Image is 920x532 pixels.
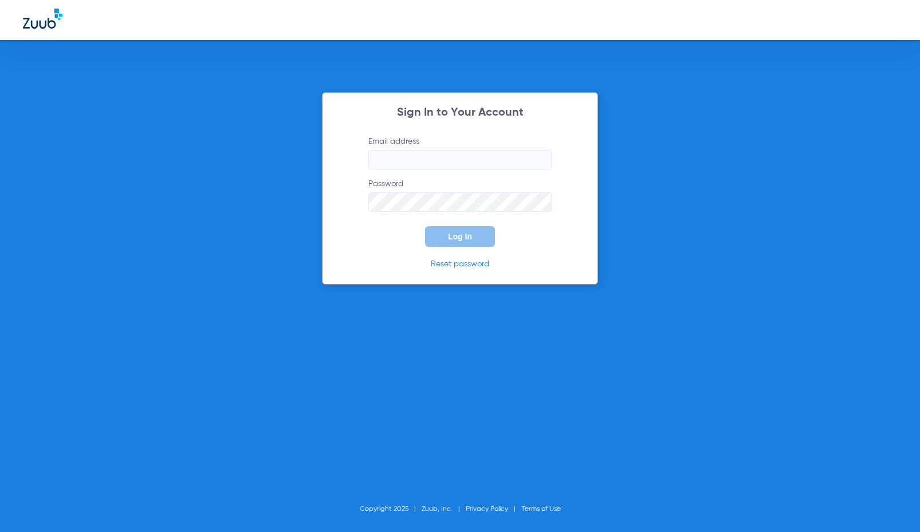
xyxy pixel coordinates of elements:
input: Email address [368,150,552,170]
label: Password [368,178,552,212]
img: Zuub Logo [23,9,62,29]
a: Terms of Use [521,506,561,513]
h2: Sign In to Your Account [351,107,569,119]
li: Copyright 2025 [360,503,422,515]
button: Log In [425,226,495,247]
a: Privacy Policy [466,506,508,513]
span: Log In [448,232,472,241]
a: Reset password [431,260,489,268]
label: Email address [368,136,552,170]
li: Zuub, Inc. [422,503,466,515]
input: Password [368,192,552,212]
